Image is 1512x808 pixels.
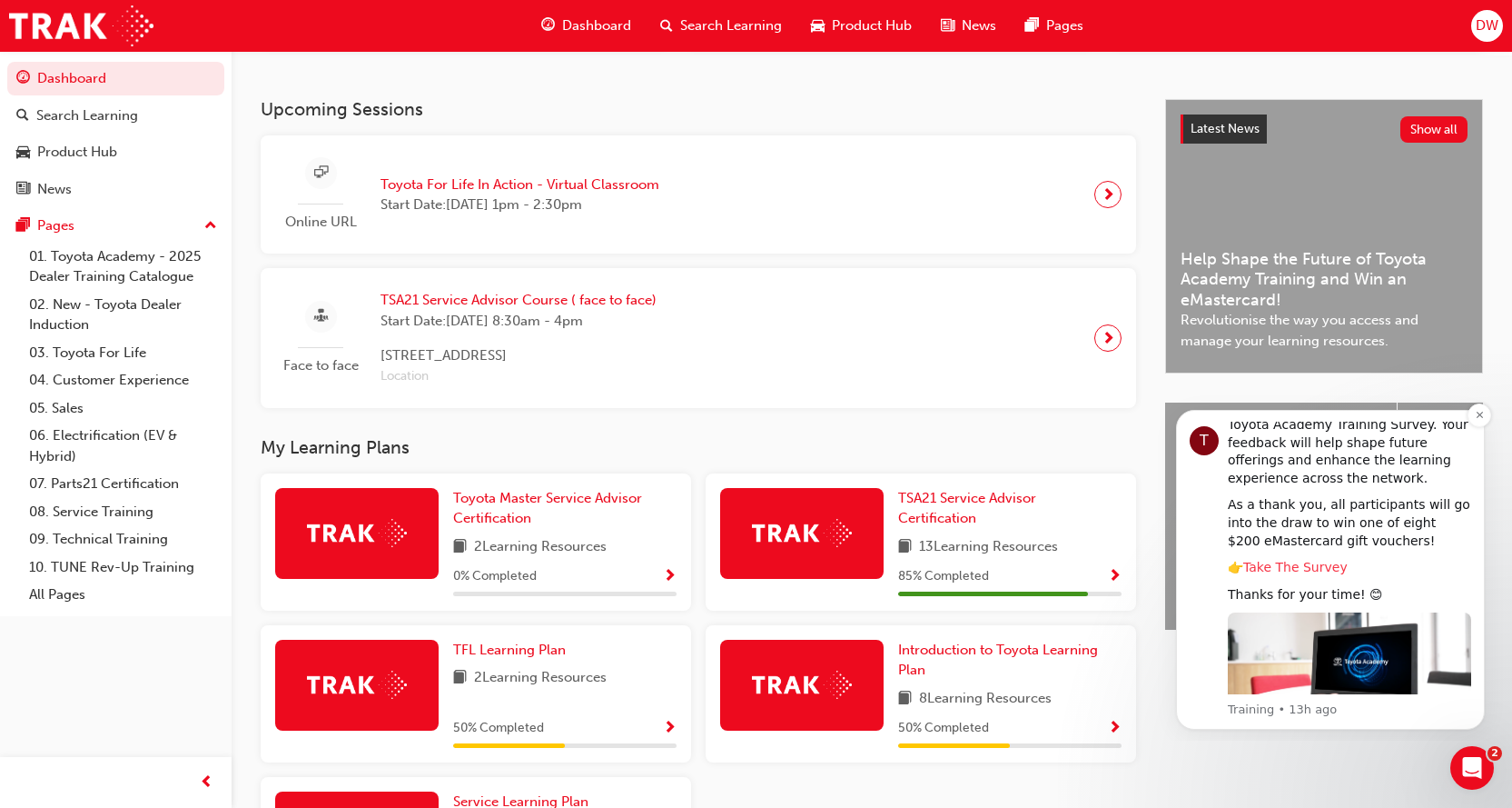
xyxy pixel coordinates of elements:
[22,581,224,609] a: All Pages
[941,15,954,37] span: news-icon
[1108,721,1122,737] span: Show Progress
[22,243,224,291] a: 01. Toyota Academy - 2025 Dealer Training Catalogue
[1181,310,1468,351] span: Revolutionise the way you access and manage your learning resources.
[7,209,224,243] button: Pages
[204,214,217,238] span: up-icon
[22,525,224,554] a: 09. Technical Training
[919,688,1052,711] span: 8 Learning Resources
[1471,10,1503,42] button: DW
[380,345,657,366] span: [STREET_ADDRESS]
[453,640,573,661] a: TFL Learning Plan
[898,688,912,711] span: book-icon
[261,99,1136,120] h3: Upcoming Sessions
[811,15,825,37] span: car-icon
[926,7,1011,45] a: news-iconNews
[275,150,1122,240] a: Online URLToyota For Life In Action - Virtual ClassroomStart Date:[DATE] 1pm - 2:30pm
[22,394,224,423] a: 05. Sales
[453,566,537,587] span: 0 % Completed
[898,536,912,559] span: book-icon
[898,566,989,587] span: 85 % Completed
[453,490,642,527] span: Toyota Master Service Advisor Certification
[94,166,199,181] a: Take The Survey
[16,182,30,198] span: news-icon
[7,58,224,209] button: DashboardSearch LearningProduct HubNews
[16,145,30,161] span: car-icon
[22,470,224,498] a: 07. Parts21 Certification
[752,519,852,547] img: Trak
[380,195,659,215] span: Start Date: [DATE] 1pm - 2:30pm
[1181,115,1468,144] a: Latest NewsShow all
[37,215,74,236] div: Pages
[1108,717,1122,740] button: Show Progress
[314,305,328,328] span: sessionType_FACE_TO_FACE-icon
[898,640,1122,681] a: Introduction to Toyota Learning Plan
[307,671,407,699] img: Trak
[380,290,657,311] span: TSA21 Service Advisor Course ( face to face)
[36,105,138,126] div: Search Learning
[1108,565,1122,588] button: Show Progress
[1108,569,1122,585] span: Show Progress
[663,565,677,588] button: Show Progress
[37,179,72,200] div: News
[22,291,224,339] a: 02. New - Toyota Dealer Induction
[79,193,322,211] div: Thanks for your time! 😊
[680,15,782,36] span: Search Learning
[380,175,659,195] span: Toyota For Life In Action - Virtual Classroom
[1102,182,1115,207] span: next-icon
[22,554,224,582] a: 10. TUNE Rev-Up Training
[1487,746,1502,761] span: 2
[474,667,607,690] span: 2 Learning Resources
[16,71,30,87] span: guage-icon
[261,437,1136,458] h3: My Learning Plans
[200,772,213,794] span: prev-icon
[663,721,677,737] span: Show Progress
[275,355,366,376] span: Face to face
[1025,15,1039,37] span: pages-icon
[898,490,1036,527] span: TSA21 Service Advisor Certification
[527,7,646,45] a: guage-iconDashboard
[1476,15,1498,36] span: DW
[453,488,677,529] a: Toyota Master Service Advisor Certification
[1191,121,1260,136] span: Latest News
[1149,394,1512,741] iframe: Intercom notifications message
[796,7,926,45] a: car-iconProduct Hub
[1011,7,1098,45] a: pages-iconPages
[453,536,467,559] span: book-icon
[474,536,607,559] span: 2 Learning Resources
[919,536,1058,559] span: 13 Learning Resources
[646,7,796,45] a: search-iconSearch Learning
[9,5,153,46] img: Trak
[79,308,322,324] p: Message from Training, sent 13h ago
[22,366,224,394] a: 04. Customer Experience
[832,15,912,36] span: Product Hub
[79,165,322,184] div: 👉
[962,15,996,36] span: News
[562,15,631,36] span: Dashboard
[541,15,555,37] span: guage-icon
[16,218,30,234] span: pages-icon
[1102,325,1115,351] span: next-icon
[898,642,1098,679] span: Introduction to Toyota Learning Plan
[663,717,677,740] button: Show Progress
[453,667,467,690] span: book-icon
[314,162,328,185] span: sessionType_ONLINE_URL-icon
[22,422,224,470] a: 06. Electrification (EV & Hybrid)
[898,488,1122,529] a: TSA21 Service Advisor Certification
[79,103,322,156] div: As a thank you, all participants will go into the draw to win one of eight $200 eMastercard gift ...
[7,173,224,206] a: News
[1046,15,1083,36] span: Pages
[22,498,224,526] a: 08. Service Training
[660,15,673,37] span: search-icon
[1400,116,1468,143] button: Show all
[898,718,989,739] span: 50 % Completed
[307,519,407,547] img: Trak
[453,642,566,658] span: TFL Learning Plan
[275,212,366,233] span: Online URL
